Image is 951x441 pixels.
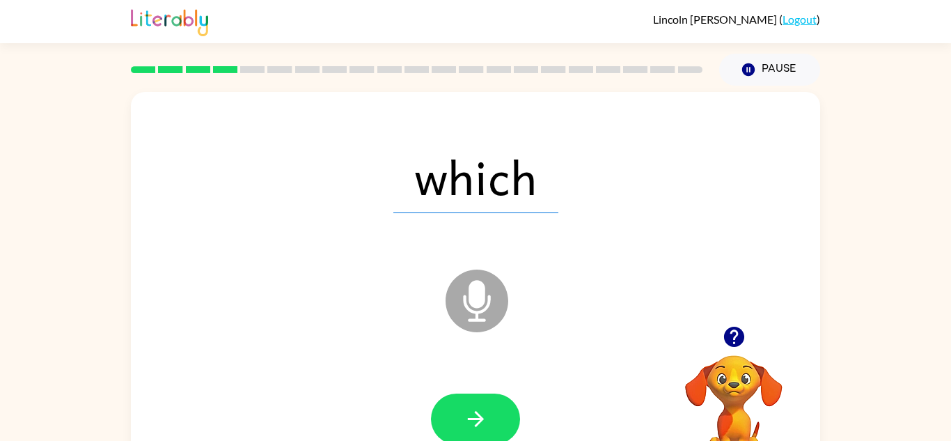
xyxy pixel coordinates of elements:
a: Logout [783,13,817,26]
button: Pause [719,54,820,86]
span: Lincoln [PERSON_NAME] [653,13,779,26]
img: Literably [131,6,208,36]
div: ( ) [653,13,820,26]
span: which [393,141,558,213]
